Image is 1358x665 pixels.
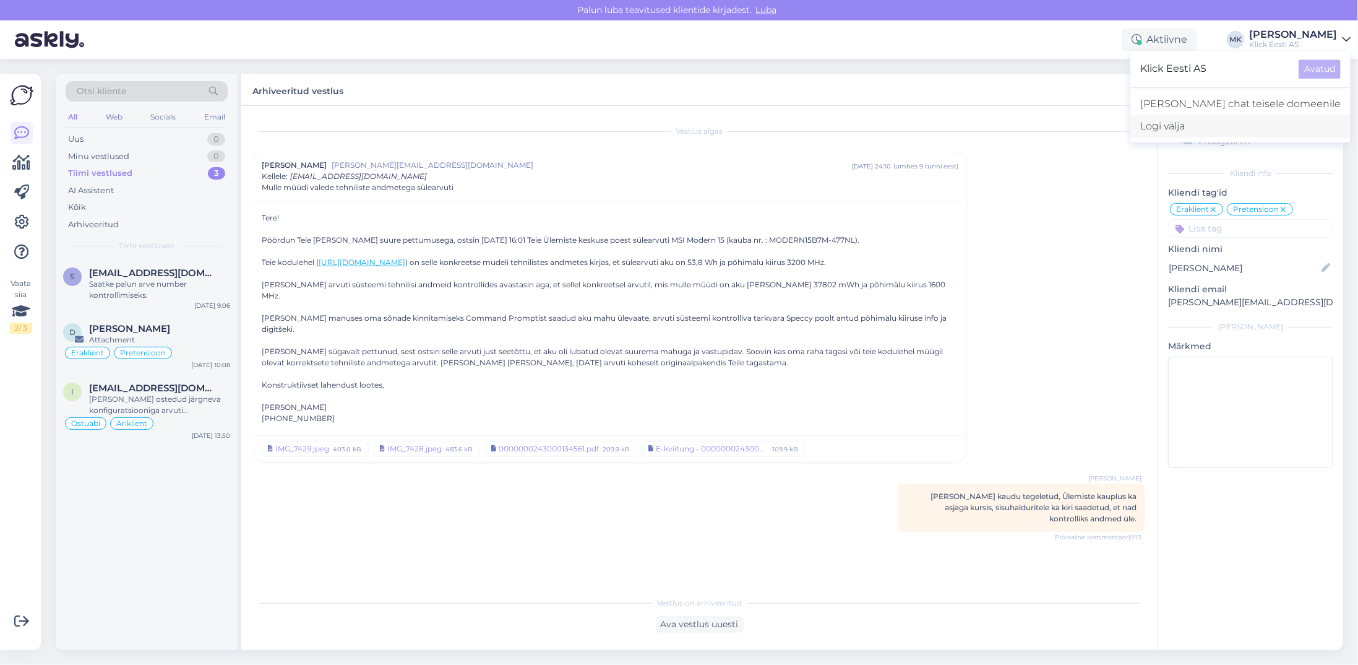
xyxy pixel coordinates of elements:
[1130,93,1351,115] a: [PERSON_NAME] chat teisele domeenile
[262,172,288,181] span: Kellele :
[89,279,230,301] div: Saatke palun arve number kontrollimiseks.
[1168,340,1333,353] p: Märkmed
[252,81,343,98] label: Arhiveeritud vestlus
[10,84,33,107] img: Askly Logo
[89,267,218,279] span: siim.sergejev@gmail.com
[262,182,453,193] span: Mulle müüdi valede tehniliste andmetega sülearvuti
[262,160,327,171] span: [PERSON_NAME]
[68,185,114,197] div: AI Assistent
[68,167,132,180] div: Tiimi vestlused
[202,109,228,125] div: Email
[262,235,959,246] div: Pöördun Teie [PERSON_NAME] suure pettumusega, ostsin [DATE] 16:01 Teie Ülemiste keskuse poest sül...
[485,441,637,457] a: 0000000243000134561.pdf209.9 kB
[656,616,744,633] div: Ava vestlus uuesti
[601,443,631,454] div: 209.9 kB
[71,272,75,281] span: s
[642,441,806,457] a: E-kviitung - 0000000243000134561.pdf109.9 kB
[752,4,781,15] span: Luba
[893,162,959,171] div: ( umbes 9 tunni eest )
[262,402,959,413] div: [PERSON_NAME]
[262,313,959,335] div: [PERSON_NAME] manuses oma sõnade kinnitamiseks Command Promptist saadud aku mahu ülevaate, arvuti...
[1055,532,1141,542] span: Privaatne kommentaar | 9:13
[1130,115,1351,137] div: Logi välja
[68,150,129,163] div: Minu vestlused
[77,85,126,98] span: Otsi kliente
[1176,206,1209,213] span: Eraklient
[387,443,442,454] div: IMG_7428.jpeg
[1168,168,1333,179] div: Kliendi info
[207,133,225,146] div: 0
[1249,30,1351,50] a: [PERSON_NAME]Klick Eesti AS
[68,201,86,214] div: Kõik
[68,133,84,146] div: Uus
[71,387,74,396] span: i
[657,598,742,609] span: Vestlus on arhiveeritud
[444,443,474,454] div: 483.6 kB
[68,219,119,231] div: Arhiveeritud
[120,349,166,357] span: Pretensioon
[852,162,891,171] div: [DATE] 24:10
[262,413,959,424] div: [PHONE_NUMBER]
[10,323,32,334] div: 2 / 3
[1168,321,1333,332] div: [PERSON_NAME]
[1227,31,1244,48] div: MK
[771,443,799,454] div: 109.9 kB
[656,443,768,454] div: E-kviitung - 0000000243000134561.pdf
[89,334,230,346] div: Attachment
[191,360,230,370] div: [DATE] 10:08
[10,278,32,334] div: Vaata siia
[1088,474,1141,483] span: [PERSON_NAME]
[499,443,599,454] div: 0000000243000134561.pdf
[192,431,230,440] div: [DATE] 13:50
[275,443,329,454] div: IMG_7429.jpeg
[89,383,218,394] span: indrek.hurt@ordioreesti.ee
[71,349,104,357] span: Eraklient
[1140,59,1289,79] span: Klick Eesti AS
[262,279,959,302] div: [PERSON_NAME] arvuti süsteemi tehnilisi andmeid kontrollides avastasin aga, et sellel konkreetsel...
[1233,206,1279,213] span: Pretensioon
[262,380,959,391] div: Konstruktiivset lahendust lootes,
[69,328,75,337] span: D
[116,420,147,427] span: Äriklient
[332,443,363,454] div: 403.0 kB
[1168,186,1333,199] p: Kliendi tag'id
[1169,261,1319,275] input: Lisa nimi
[207,150,225,163] div: 0
[1168,243,1333,256] p: Kliendi nimi
[254,126,1145,137] div: Vestlus algas
[1168,296,1333,309] p: [PERSON_NAME][EMAIL_ADDRESS][DOMAIN_NAME]
[208,167,225,180] div: 3
[66,109,80,125] div: All
[71,420,100,427] span: Ostuabi
[262,212,959,424] div: Tere!
[103,109,125,125] div: Web
[89,394,230,416] div: [PERSON_NAME] ostedud järgneva konfiguratsiooniga arvuti [PERSON_NAME]. Kas oleks võimalik osta u...
[1249,30,1337,40] div: [PERSON_NAME]
[1299,59,1341,79] button: Avatud
[290,172,427,181] span: [EMAIL_ADDRESS][DOMAIN_NAME]
[332,160,852,171] span: [PERSON_NAME][EMAIL_ADDRESS][DOMAIN_NAME]
[148,109,178,125] div: Socials
[1168,283,1333,296] p: Kliendi email
[930,492,1137,523] span: [PERSON_NAME] kaudu tegeletud, Ülemiste kauplus ka asjaga kursis, sisuhalduritele ka kiri saadetu...
[89,323,170,334] span: Denis Znamenski
[194,301,230,310] div: [DATE] 9:06
[319,258,405,267] a: [URL][DOMAIN_NAME]
[1249,40,1337,50] div: Klick Eesti AS
[1168,219,1333,238] input: Lisa tag
[262,346,959,368] div: [PERSON_NAME] sügavalt pettunud, sest ostsin selle arvuti just seetõttu, et aku oli lubatud oleva...
[262,257,959,268] div: Teie kodulehel ( ) on selle konkreetse mudeli tehnilistes andmetes kirjas, et sülearvuti aku on 5...
[1122,28,1197,51] div: Aktiivne
[119,240,174,251] span: Tiimi vestlused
